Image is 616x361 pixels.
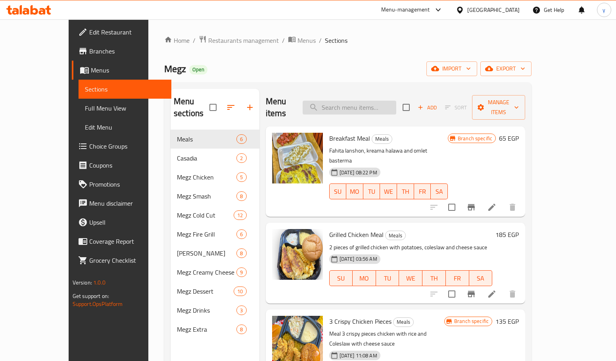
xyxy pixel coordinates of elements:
img: Breakfast Meal [272,133,323,183]
span: SU [333,186,344,197]
span: Upsell [89,218,165,227]
div: Megz Fire Grill6 [171,225,259,244]
span: Megz Smash [177,191,236,201]
a: Full Menu View [79,99,171,118]
span: WE [402,273,419,284]
span: Version: [73,277,92,288]
a: Upsell [72,213,171,232]
span: Megz Extra [177,325,236,334]
button: delete [503,285,522,304]
span: Megz Cold Cut [177,210,234,220]
div: items [236,134,246,144]
a: Menus [288,35,316,46]
button: SU [329,270,353,286]
h6: 135 EGP [495,316,519,327]
button: SA [431,183,448,199]
a: Choice Groups [72,137,171,156]
span: Grilled Chicken Meal [329,229,384,241]
li: / [193,36,196,45]
span: Promotions [89,180,165,189]
span: Sort sections [221,98,240,117]
span: Branches [89,46,165,56]
a: Home [164,36,190,45]
span: TH [400,186,411,197]
span: Select section first [440,101,472,114]
span: MO [356,273,373,284]
span: TH [426,273,443,284]
img: Grilled Chicken Meal [272,229,323,280]
span: Select section [398,99,415,116]
span: Meals [177,134,236,144]
input: search [303,101,396,115]
button: Add section [240,98,259,117]
span: 12 [234,212,246,219]
span: TU [379,273,396,284]
button: Add [415,101,440,114]
div: Megz Creamy Cheese [177,267,236,277]
span: Casadia [177,153,236,163]
span: Add item [415,101,440,114]
span: Meals [393,317,413,327]
a: Promotions [72,175,171,194]
div: items [236,229,246,239]
div: items [236,248,246,258]
span: WE [383,186,394,197]
span: Branch specific [455,135,495,142]
p: 2 pieces of grilled chicken with potatoes, coleslaw and cheese sauce [329,243,493,252]
button: MO [353,270,376,286]
span: 6 [237,231,246,238]
button: TH [422,270,446,286]
span: Meals [372,134,392,143]
div: Megz Dessert [177,287,234,296]
span: FR [417,186,428,197]
button: TH [397,183,414,199]
span: FR [449,273,466,284]
span: SA [434,186,445,197]
span: 2 [237,155,246,162]
button: MO [346,183,363,199]
a: Support.OpsPlatform [73,299,123,309]
span: Megz [164,60,186,78]
div: Megz Dessert10 [171,282,259,301]
div: Meals [393,317,414,327]
button: FR [446,270,469,286]
span: import [433,64,471,74]
span: Full Menu View [85,103,165,113]
span: y [603,6,605,14]
div: Megz Drinks [177,306,236,315]
div: Menu-management [381,5,430,15]
a: Menu disclaimer [72,194,171,213]
span: Branch specific [451,317,492,325]
div: items [234,287,246,296]
span: MO [349,186,360,197]
button: SA [469,270,493,286]
button: Branch-specific-item [462,198,481,217]
button: WE [399,270,422,286]
div: items [234,210,246,220]
button: Branch-specific-item [462,285,481,304]
p: Meal 3 crispy pieces chicken with rice and Coleslaw with cheese sauce [329,329,444,349]
span: Manage items [478,97,519,117]
span: Menus [91,65,165,75]
span: Choice Groups [89,141,165,151]
h2: Menu sections [174,96,209,119]
button: FR [414,183,431,199]
span: Open [189,66,207,73]
span: Megz Chicken [177,172,236,182]
h6: 65 EGP [499,133,519,144]
span: Menus [297,36,316,45]
span: 3 [237,307,246,314]
button: import [426,61,477,76]
div: items [236,153,246,163]
span: TU [367,186,377,197]
span: Get support on: [73,291,109,301]
li: / [319,36,322,45]
div: Megz Fries [177,248,236,258]
span: Add [416,103,438,112]
span: 8 [237,250,246,257]
span: Menu disclaimer [89,199,165,208]
span: SA [472,273,489,284]
div: [PERSON_NAME]8 [171,244,259,263]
